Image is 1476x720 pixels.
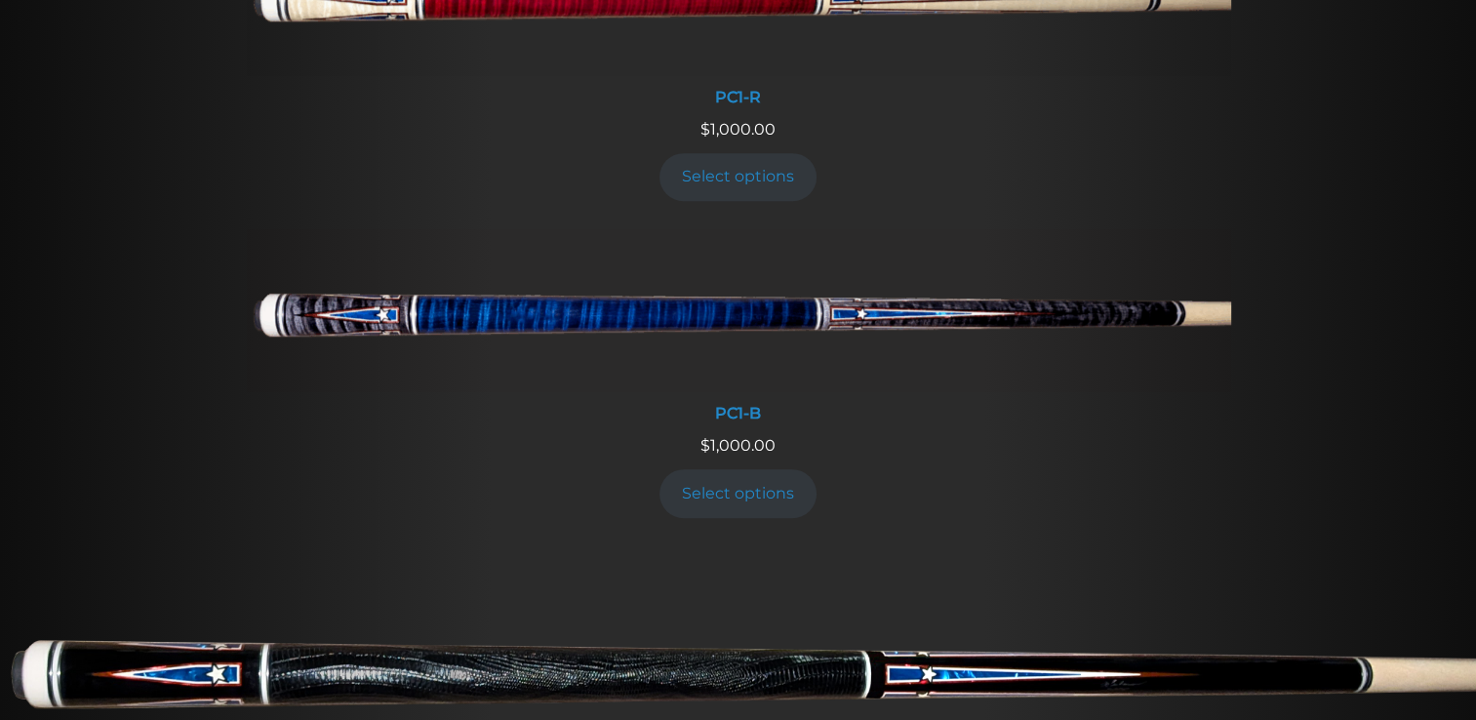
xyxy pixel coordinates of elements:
[659,153,818,201] a: Add to cart: “PC1-R”
[700,436,776,455] span: 1,000.00
[246,228,1231,434] a: PC1-B PC1-B
[700,120,710,139] span: $
[700,120,776,139] span: 1,000.00
[659,469,818,517] a: Add to cart: “PC1-B”
[246,404,1231,422] div: PC1-B
[700,436,710,455] span: $
[246,228,1231,392] img: PC1-B
[246,88,1231,106] div: PC1-R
